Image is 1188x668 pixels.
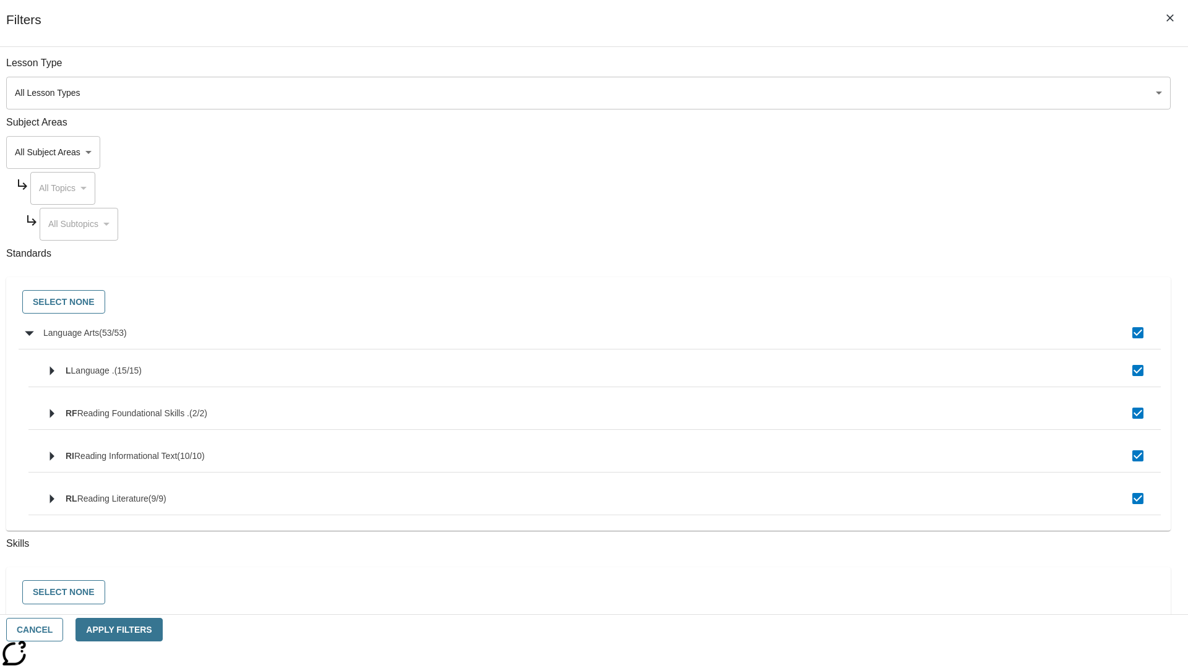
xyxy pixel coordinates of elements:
[43,328,99,338] span: Language Arts
[6,136,100,169] div: Select a Subject Area
[16,287,1161,317] div: Select standards
[40,208,118,241] div: Select a Subject Area
[189,408,207,418] span: 2 standards selected/2 standards in group
[148,494,166,503] span: 9 standards selected/9 standards in group
[16,577,1161,607] div: Select skills
[6,116,1171,130] p: Subject Areas
[6,12,41,46] h1: Filters
[75,618,162,642] button: Apply Filters
[6,537,1171,551] p: Skills
[30,172,95,205] div: Select a Subject Area
[74,451,177,461] span: Reading Informational Text
[6,77,1171,109] div: Select a lesson type
[71,366,114,375] span: Language .
[66,494,77,503] span: RL
[6,56,1171,71] p: Lesson Type
[77,408,189,418] span: Reading Foundational Skills .
[99,328,126,338] span: 53 standards selected/53 standards in group
[77,494,148,503] span: Reading Literature
[22,290,105,314] button: Select None
[6,247,1171,261] p: Standards
[66,408,77,418] span: RF
[6,618,63,642] button: Cancel
[177,451,204,461] span: 10 standards selected/10 standards in group
[66,366,71,375] span: L
[66,451,74,461] span: RI
[22,580,105,604] button: Select None
[114,366,142,375] span: 15 standards selected/15 standards in group
[1157,5,1183,31] button: Close Filters side menu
